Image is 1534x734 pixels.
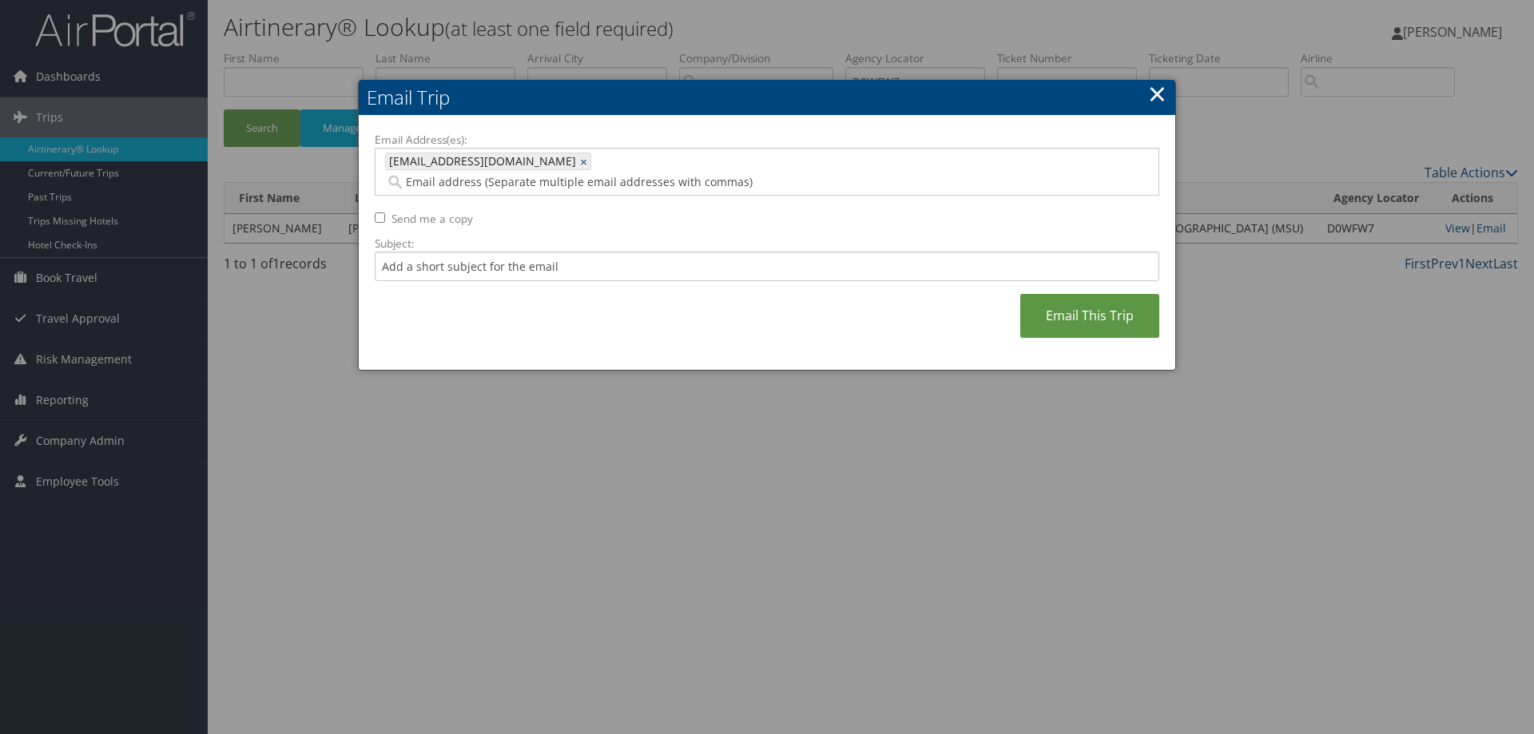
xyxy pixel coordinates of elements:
[1020,294,1159,338] a: Email This Trip
[375,132,1159,148] label: Email Address(es):
[1148,77,1166,109] a: ×
[386,153,576,169] span: [EMAIL_ADDRESS][DOMAIN_NAME]
[580,153,590,169] a: ×
[391,211,473,227] label: Send me a copy
[375,236,1159,252] label: Subject:
[385,174,1009,190] input: Email address (Separate multiple email addresses with commas)
[359,80,1175,115] h2: Email Trip
[375,252,1159,281] input: Add a short subject for the email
